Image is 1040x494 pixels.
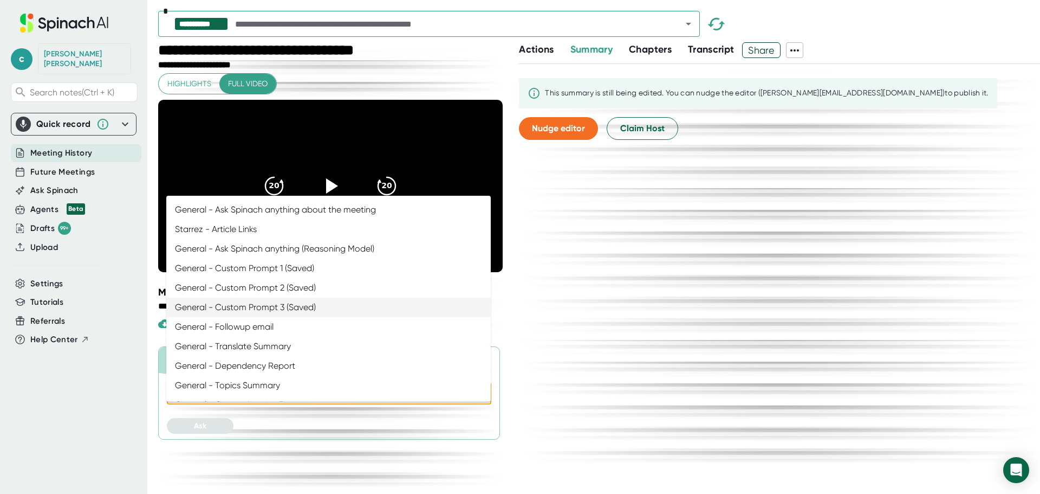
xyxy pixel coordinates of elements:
[166,356,491,376] li: General - Dependency Report
[30,296,63,309] button: Tutorials
[166,376,491,395] li: General - Topics Summary
[30,166,95,178] button: Future Meetings
[166,395,491,415] li: General - Comprehensive Report
[629,43,672,55] span: Chapters
[570,42,613,57] button: Summary
[166,239,491,259] li: General - Ask Spinach anything (Reasoning Model)
[570,43,613,55] span: Summary
[30,203,85,216] button: Agents Beta
[30,333,78,346] span: Help Center
[30,184,79,197] button: Ask Spinach
[219,74,276,94] button: Full video
[16,113,132,135] div: Quick record
[681,16,696,31] button: Open
[30,333,89,346] button: Help Center
[30,87,114,98] span: Search notes (Ctrl + K)
[58,222,71,235] div: 99+
[30,222,71,235] div: Drafts
[158,286,505,299] div: Meeting Attendees
[519,117,598,140] button: Nudge editor
[167,77,211,91] span: Highlights
[532,123,585,133] span: Nudge editor
[30,222,71,235] button: Drafts 99+
[166,278,491,298] li: General - Custom Prompt 2 (Saved)
[166,200,491,220] li: General - Ask Spinach anything about the meeting
[166,298,491,317] li: General - Custom Prompt 3 (Saved)
[607,117,678,140] button: Claim Host
[30,278,63,290] button: Settings
[545,88,988,98] div: This summary is still being edited. You can nudge the editor ([PERSON_NAME][EMAIL_ADDRESS][DOMAIN...
[166,220,491,239] li: Starrez - Article Links
[30,203,85,216] div: Agents
[166,337,491,356] li: General - Translate Summary
[629,42,672,57] button: Chapters
[519,42,554,57] button: Actions
[30,315,65,328] button: Referrals
[167,418,233,434] button: Ask
[743,41,780,60] span: Share
[688,42,734,57] button: Transcript
[194,421,206,431] span: Ask
[67,203,85,215] div: Beta
[11,48,32,70] span: c
[44,49,125,68] div: Candace Aragon
[1003,457,1029,483] div: Open Intercom Messenger
[30,147,92,159] button: Meeting History
[620,122,665,135] span: Claim Host
[228,77,268,91] span: Full video
[166,259,491,278] li: General - Custom Prompt 1 (Saved)
[158,317,243,330] div: Download Video
[742,42,781,58] button: Share
[519,43,554,55] span: Actions
[688,43,734,55] span: Transcript
[36,119,91,130] div: Quick record
[30,241,58,254] button: Upload
[159,74,220,94] button: Highlights
[166,317,491,337] li: General - Followup email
